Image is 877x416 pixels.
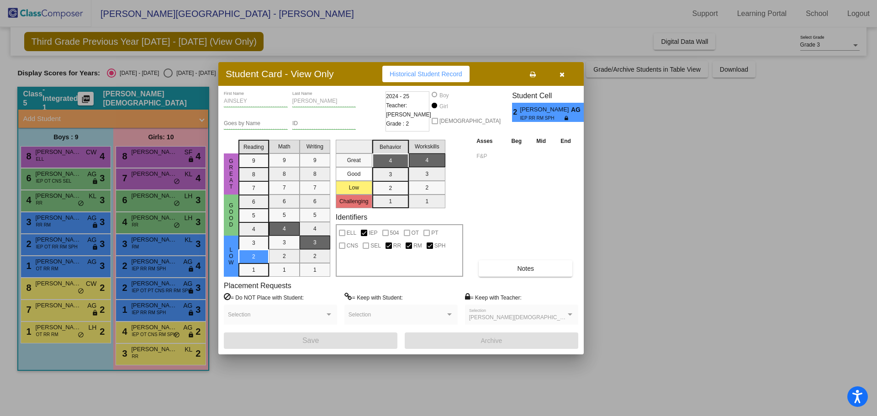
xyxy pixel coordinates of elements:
[465,293,522,302] label: = Keep with Teacher:
[476,149,502,163] input: assessment
[434,240,446,251] span: SPH
[336,213,367,221] label: Identifiers
[369,227,377,238] span: IEP
[227,247,235,266] span: Low
[382,66,470,82] button: Historical Student Record
[517,265,534,272] span: Notes
[481,337,502,344] span: Archive
[512,91,592,100] h3: Student Cell
[226,68,334,79] h3: Student Card - View Only
[431,227,438,238] span: PT
[584,107,592,118] span: 4
[439,102,448,111] div: Girl
[520,115,565,121] span: IEP RR RM SPH
[386,101,431,119] span: Teacher: [PERSON_NAME]
[390,70,462,78] span: Historical Student Record
[393,240,401,251] span: RR
[553,136,578,146] th: End
[512,107,520,118] span: 2
[370,240,381,251] span: SEL
[413,240,422,251] span: RM
[504,136,529,146] th: Beg
[520,105,571,115] span: [PERSON_NAME]
[227,202,235,228] span: Good
[405,332,578,349] button: Archive
[474,136,504,146] th: Asses
[386,119,409,128] span: Grade : 2
[224,332,397,349] button: Save
[224,293,304,302] label: = Do NOT Place with Student:
[224,121,288,127] input: goes by name
[224,281,291,290] label: Placement Requests
[386,92,409,101] span: 2024 - 25
[439,116,501,126] span: [DEMOGRAPHIC_DATA]
[412,227,419,238] span: OT
[439,91,449,100] div: Boy
[347,240,358,251] span: CNS
[529,136,553,146] th: Mid
[227,158,235,190] span: Great
[302,337,319,344] span: Save
[390,227,399,238] span: 504
[344,293,403,302] label: = Keep with Student:
[469,314,576,321] span: [PERSON_NAME][DEMOGRAPHIC_DATA]
[571,105,584,115] span: AG
[347,227,356,238] span: ELL
[479,260,572,277] button: Notes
